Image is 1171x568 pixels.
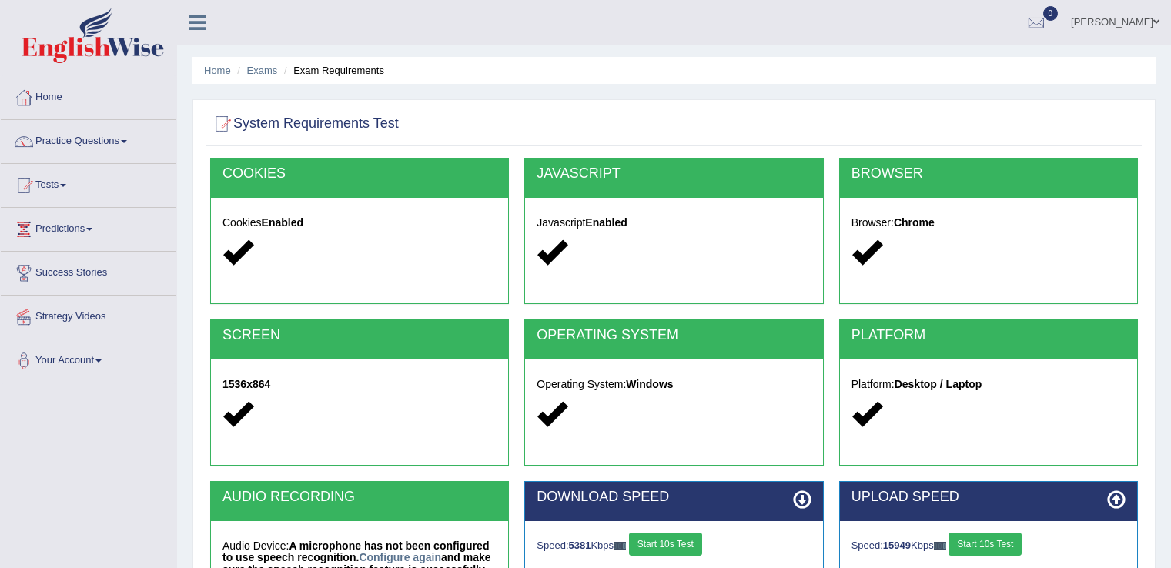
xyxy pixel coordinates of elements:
[537,489,811,505] h2: DOWNLOAD SPEED
[949,533,1022,556] button: Start 10s Test
[1,339,176,378] a: Your Account
[1,164,176,202] a: Tests
[537,217,811,229] h5: Javascript
[934,542,946,550] img: ajax-loader-fb-connection.gif
[1,296,176,334] a: Strategy Videos
[851,328,1126,343] h2: PLATFORM
[1,208,176,246] a: Predictions
[851,489,1126,505] h2: UPLOAD SPEED
[629,533,702,556] button: Start 10s Test
[222,489,497,505] h2: AUDIO RECORDING
[851,533,1126,560] div: Speed: Kbps
[894,216,935,229] strong: Chrome
[262,216,303,229] strong: Enabled
[222,328,497,343] h2: SCREEN
[247,65,278,76] a: Exams
[1,76,176,115] a: Home
[204,65,231,76] a: Home
[895,378,982,390] strong: Desktop / Laptop
[222,166,497,182] h2: COOKIES
[280,63,384,78] li: Exam Requirements
[569,540,591,551] strong: 5381
[222,217,497,229] h5: Cookies
[537,328,811,343] h2: OPERATING SYSTEM
[1,120,176,159] a: Practice Questions
[851,166,1126,182] h2: BROWSER
[537,166,811,182] h2: JAVASCRIPT
[222,378,270,390] strong: 1536x864
[1043,6,1059,21] span: 0
[585,216,627,229] strong: Enabled
[537,533,811,560] div: Speed: Kbps
[359,551,441,563] a: Configure again
[883,540,911,551] strong: 15949
[210,112,399,135] h2: System Requirements Test
[851,217,1126,229] h5: Browser:
[851,379,1126,390] h5: Platform:
[537,379,811,390] h5: Operating System:
[626,378,673,390] strong: Windows
[614,542,626,550] img: ajax-loader-fb-connection.gif
[1,252,176,290] a: Success Stories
